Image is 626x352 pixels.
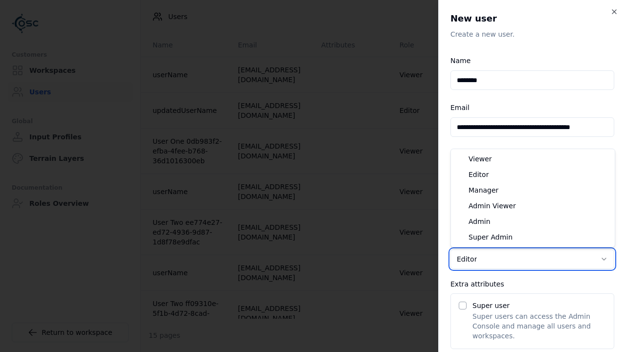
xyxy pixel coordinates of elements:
[469,201,516,211] span: Admin Viewer
[469,170,489,179] span: Editor
[469,154,492,164] span: Viewer
[469,232,513,242] span: Super Admin
[469,217,491,226] span: Admin
[469,185,498,195] span: Manager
